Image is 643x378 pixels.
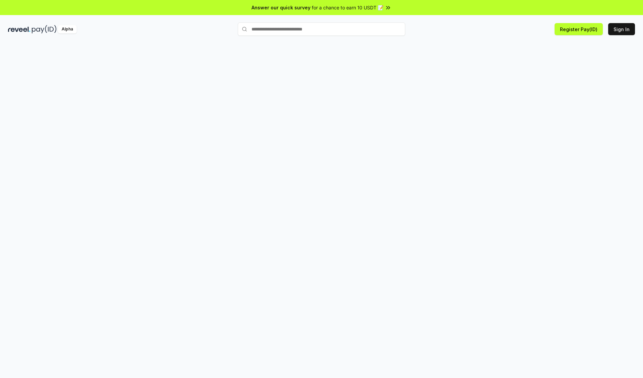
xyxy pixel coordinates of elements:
button: Sign In [608,23,635,35]
span: Answer our quick survey [252,4,310,11]
span: for a chance to earn 10 USDT 📝 [312,4,383,11]
button: Register Pay(ID) [555,23,603,35]
div: Alpha [58,25,77,33]
img: pay_id [32,25,57,33]
img: reveel_dark [8,25,30,33]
